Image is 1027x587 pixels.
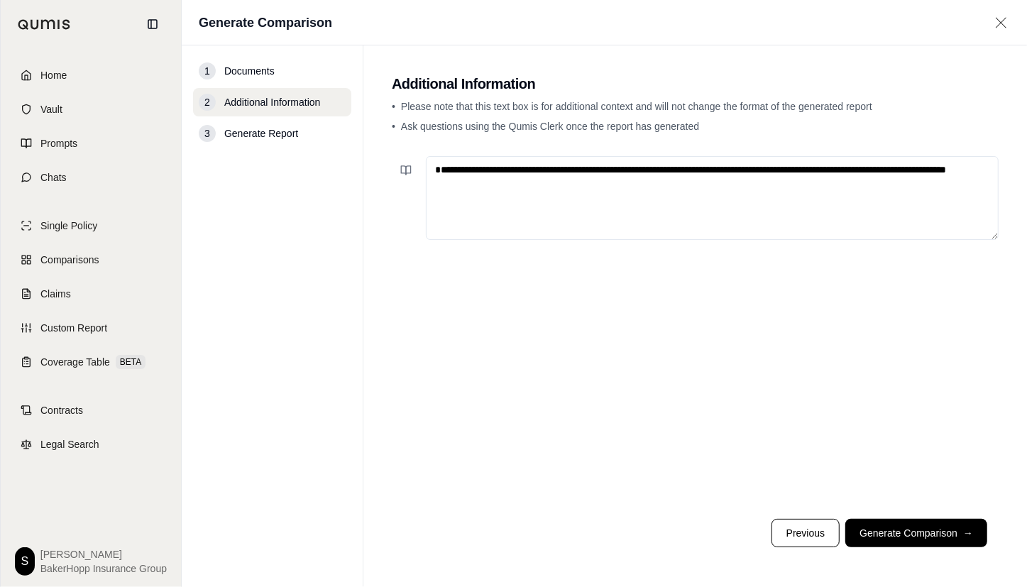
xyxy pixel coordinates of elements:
a: Comparisons [9,244,172,275]
span: Contracts [40,403,83,417]
button: Previous [771,519,840,547]
button: Collapse sidebar [141,13,164,35]
span: • [392,121,395,132]
span: Documents [224,64,275,78]
span: Please note that this text box is for additional context and will not change the format of the ge... [401,101,872,112]
a: Prompts [9,128,172,159]
span: Claims [40,287,71,301]
span: Home [40,68,67,82]
button: Generate Comparison→ [845,519,987,547]
span: BakerHopp Insurance Group [40,561,167,576]
a: Single Policy [9,210,172,241]
span: Legal Search [40,437,99,451]
span: Single Policy [40,219,97,233]
a: Contracts [9,395,172,426]
div: 3 [199,125,216,142]
a: Custom Report [9,312,172,344]
a: Vault [9,94,172,125]
div: 2 [199,94,216,111]
h2: Additional Information [392,74,999,94]
span: Custom Report [40,321,107,335]
div: S [15,547,35,576]
span: BETA [116,355,145,369]
h1: Generate Comparison [199,13,332,33]
a: Legal Search [9,429,172,460]
span: Vault [40,102,62,116]
span: Coverage Table [40,355,110,369]
a: Chats [9,162,172,193]
a: Coverage TableBETA [9,346,172,378]
div: 1 [199,62,216,79]
span: • [392,101,395,112]
span: → [963,526,973,540]
a: Home [9,60,172,91]
span: Additional Information [224,95,320,109]
span: Comparisons [40,253,99,267]
span: Chats [40,170,67,185]
span: Ask questions using the Qumis Clerk once the report has generated [401,121,699,132]
span: Generate Report [224,126,298,141]
span: [PERSON_NAME] [40,547,167,561]
a: Claims [9,278,172,309]
img: Qumis Logo [18,19,71,30]
span: Prompts [40,136,77,150]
